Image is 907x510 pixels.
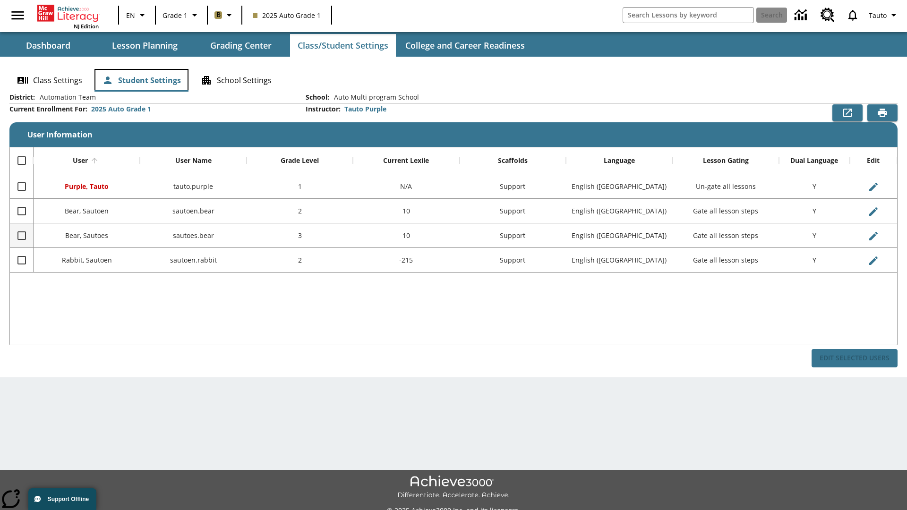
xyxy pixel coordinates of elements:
div: Y [779,199,850,223]
div: Support [460,223,566,248]
button: College and Career Readiness [398,34,532,57]
span: Auto Multi program School [329,93,419,102]
div: Dual Language [790,156,838,165]
span: Bear, Sautoen [65,206,109,215]
div: Y [779,174,850,199]
button: Edit User [864,178,883,196]
button: Profile/Settings [865,7,903,24]
div: 2 [247,199,353,223]
h2: School : [306,93,329,102]
button: Grading Center [194,34,288,57]
div: sautoen.rabbit [140,248,246,272]
div: Y [779,248,850,272]
a: Data Center [789,2,815,28]
button: School Settings [193,69,279,92]
h2: Current Enrollment For : [9,105,87,113]
span: EN [126,10,135,20]
span: Support Offline [48,496,89,502]
span: NJ Edition [74,23,99,30]
a: Notifications [840,3,865,27]
div: -215 [353,248,459,272]
div: Grade Level [281,156,319,165]
div: 3 [247,223,353,248]
div: Support [460,174,566,199]
div: Support [460,199,566,223]
div: Tauto Purple [344,104,386,114]
div: Language [604,156,635,165]
div: N/A [353,174,459,199]
button: Language: EN, Select a language [122,7,152,24]
div: English (US) [566,174,672,199]
div: User Information [9,93,898,368]
button: Dashboard [1,34,95,57]
button: Edit User [864,202,883,221]
div: 2 [247,248,353,272]
div: Gate all lesson steps [673,223,779,248]
div: sautoes.bear [140,223,246,248]
button: Export to CSV [832,104,863,121]
div: User Name [175,156,212,165]
button: Class/Student Settings [290,34,396,57]
div: Support [460,248,566,272]
span: Rabbit, Sautoen [62,255,112,264]
h2: District : [9,93,35,102]
button: Edit User [864,227,883,246]
div: Home [37,3,99,30]
div: Gate all lesson steps [673,199,779,223]
button: Student Settings [94,69,188,92]
div: 10 [353,199,459,223]
a: Home [37,4,99,23]
span: 2025 Auto Grade 1 [253,10,321,20]
div: Un-gate all lessons [673,174,779,199]
div: sautoen.bear [140,199,246,223]
div: tauto.purple [140,174,246,199]
div: Class/Student Settings [9,69,898,92]
div: 10 [353,223,459,248]
div: Edit [867,156,880,165]
button: Support Offline [28,488,96,510]
div: Current Lexile [383,156,429,165]
button: Grade: Grade 1, Select a grade [159,7,204,24]
h2: Instructor : [306,105,341,113]
div: English (US) [566,199,672,223]
span: Bear, Sautoes [65,231,108,240]
span: Purple, Tauto [65,182,109,191]
button: Class Settings [9,69,90,92]
span: User Information [27,129,93,140]
span: Tauto [869,10,887,20]
div: English (US) [566,248,672,272]
div: User [73,156,88,165]
div: Gate all lesson steps [673,248,779,272]
a: Resource Center, Will open in new tab [815,2,840,28]
div: 2025 Auto Grade 1 [91,104,151,114]
button: Boost Class color is light brown. Change class color [211,7,239,24]
button: Open side menu [4,1,32,29]
span: Grade 1 [163,10,188,20]
span: B [216,9,221,21]
button: Lesson Planning [97,34,192,57]
img: Achieve3000 Differentiate Accelerate Achieve [397,476,510,500]
div: Scaffolds [498,156,528,165]
span: Automation Team [35,93,96,102]
div: 1 [247,174,353,199]
div: Lesson Gating [703,156,749,165]
button: Edit User [864,251,883,270]
div: English (US) [566,223,672,248]
input: search field [623,8,753,23]
button: Print Preview [867,104,898,121]
div: Y [779,223,850,248]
